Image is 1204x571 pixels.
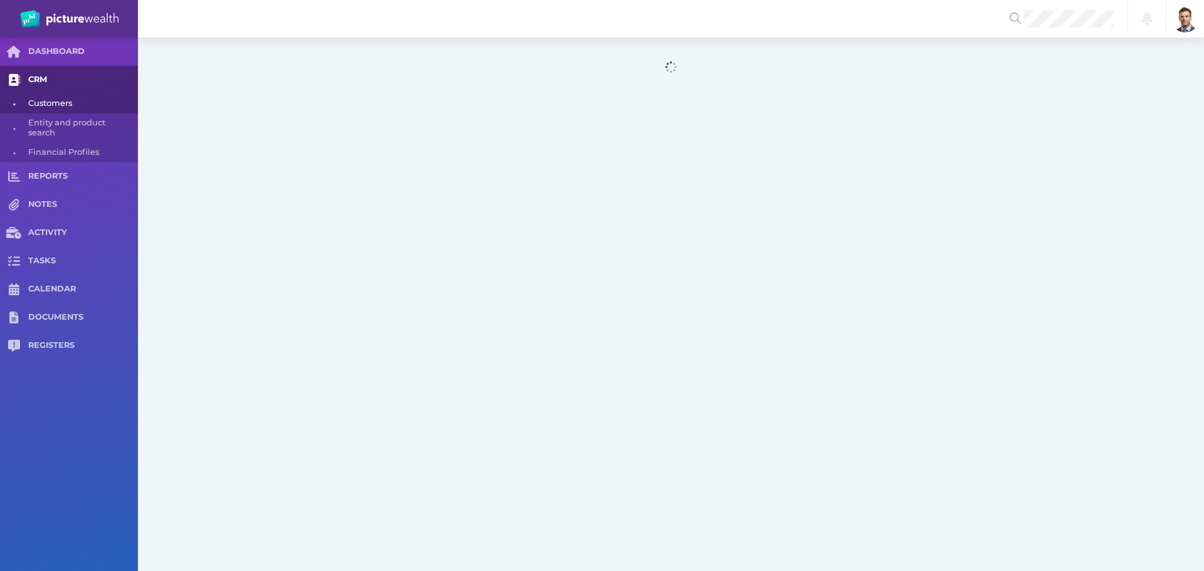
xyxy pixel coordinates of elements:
span: TASKS [28,256,138,266]
span: REGISTERS [28,340,138,351]
span: Financial Profiles [28,143,134,162]
span: REPORTS [28,171,138,182]
span: DOCUMENTS [28,312,138,323]
img: Brad Bond [1171,5,1199,33]
span: CALENDAR [28,284,138,295]
span: CRM [28,75,138,85]
span: NOTES [28,199,138,210]
span: Entity and product search [28,113,134,143]
span: DASHBOARD [28,46,138,57]
img: PW [20,10,119,28]
span: Customers [28,94,134,113]
span: ACTIVITY [28,228,138,238]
